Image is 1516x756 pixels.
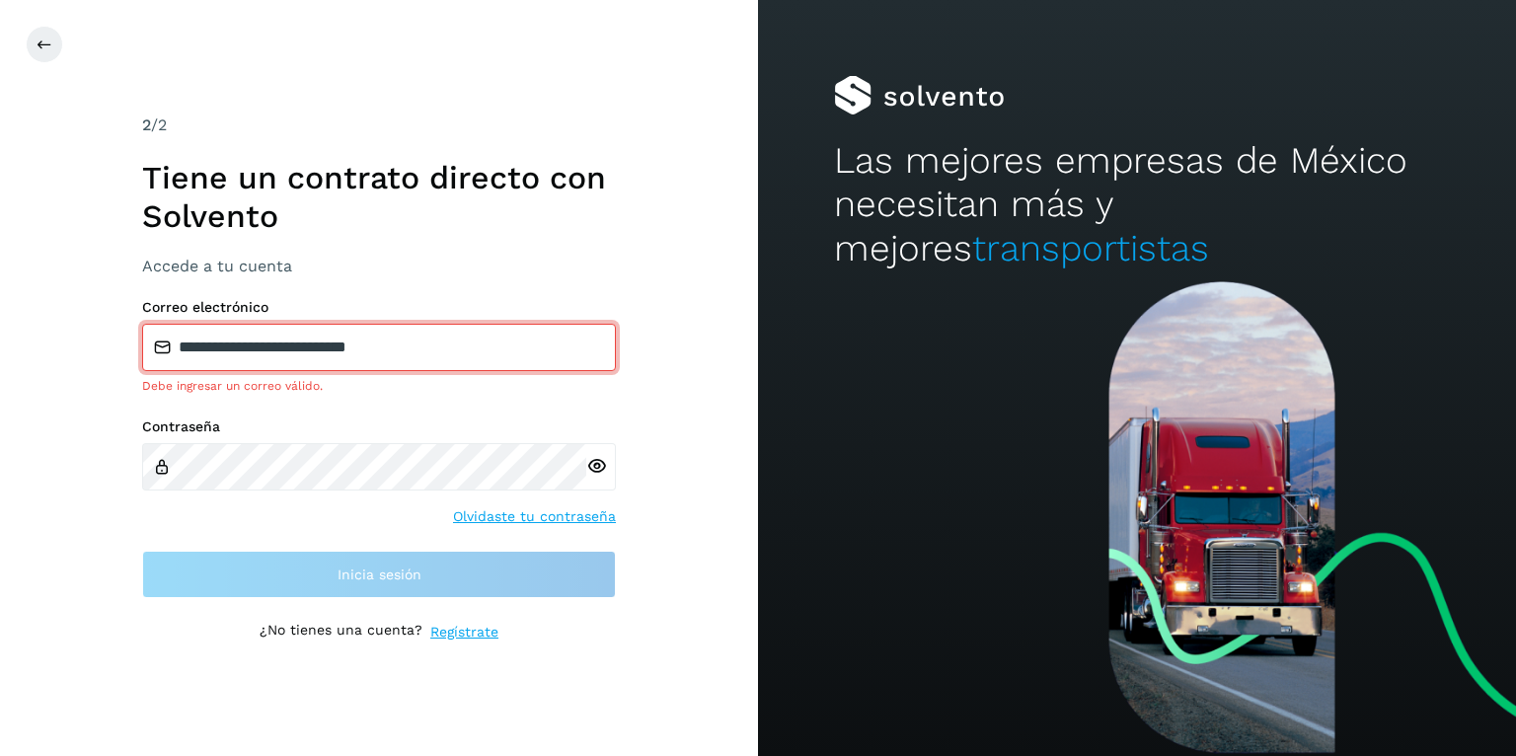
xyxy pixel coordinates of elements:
[142,115,151,134] span: 2
[430,622,498,643] a: Regístrate
[142,551,616,598] button: Inicia sesión
[142,159,616,235] h1: Tiene un contrato directo con Solvento
[142,257,616,275] h3: Accede a tu cuenta
[142,418,616,435] label: Contraseña
[972,227,1209,269] span: transportistas
[142,299,616,316] label: Correo electrónico
[260,622,422,643] p: ¿No tienes una cuenta?
[142,113,616,137] div: /2
[453,506,616,527] a: Olvidaste tu contraseña
[834,139,1440,270] h2: Las mejores empresas de México necesitan más y mejores
[338,567,421,581] span: Inicia sesión
[142,377,616,395] div: Debe ingresar un correo válido.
